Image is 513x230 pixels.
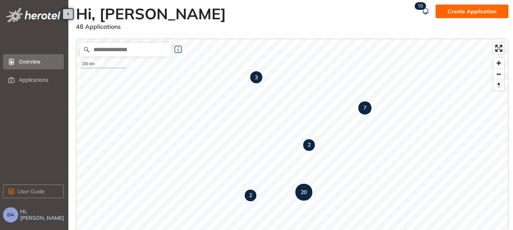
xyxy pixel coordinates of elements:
strong: 2 [308,142,311,149]
button: Create Application [436,5,508,18]
div: 100 km [80,60,126,68]
span: Overview [19,54,58,69]
strong: 20 [301,189,307,196]
span: Hi, [PERSON_NAME] [20,208,65,221]
span: Create Application [448,7,496,16]
span: DA [7,212,14,217]
div: Map marker [303,139,315,151]
span: Applications [19,72,58,88]
div: Map marker [295,184,313,201]
strong: 7 [363,105,366,111]
div: Map marker [245,189,256,201]
strong: 3 [255,74,258,81]
strong: 2 [249,192,252,199]
div: Map marker [358,101,371,114]
h2: Hi, [PERSON_NAME] [76,5,230,23]
input: Search place... [80,43,171,56]
button: DA [3,207,18,222]
div: Map marker [250,71,262,83]
sup: 10 [415,2,426,10]
span: 48 Applications [76,23,121,30]
span: 0 [420,3,423,9]
button: User Guide [3,185,64,198]
span: User Guide [18,187,45,196]
img: logo [6,8,60,22]
span: 1 [418,3,420,9]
